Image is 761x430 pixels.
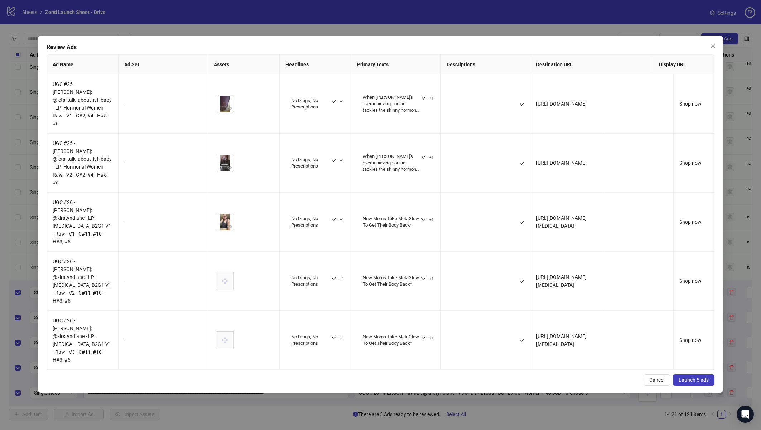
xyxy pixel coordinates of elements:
span: Shop now [679,101,702,107]
span: down [421,217,426,222]
th: Ad Name [47,55,119,74]
th: Destination URL [530,55,653,74]
span: down [519,279,524,284]
th: Assets [208,55,280,74]
button: +1 [418,94,437,103]
span: Shop now [679,219,702,225]
button: +1 [328,275,347,283]
button: +1 [328,97,347,106]
span: Shop now [679,160,702,166]
div: - [124,336,202,344]
button: Preview [225,104,234,113]
span: down [519,102,524,107]
button: Cancel [644,374,670,386]
span: down [519,161,524,166]
span: down [421,276,426,281]
span: down [331,217,336,222]
span: down [421,155,426,160]
button: Close [707,40,719,52]
span: +1 [429,96,434,101]
span: +1 [340,277,344,281]
div: No Drugs, No Prescriptions [291,275,331,288]
span: Launch 5 ads [679,377,709,383]
span: down [331,99,336,104]
button: +1 [328,216,347,224]
button: +1 [418,334,437,342]
span: [URL][DOMAIN_NAME] [536,101,587,107]
span: Shop now [679,278,702,284]
div: - [124,218,202,226]
div: No Drugs, No Prescriptions [291,97,331,110]
img: Asset 1 [216,154,234,172]
th: Descriptions [441,55,530,74]
span: eye [227,106,232,111]
th: Display URL [654,55,725,74]
button: +1 [418,275,437,283]
div: - [124,100,202,108]
span: down [331,158,336,163]
button: +1 [328,334,347,342]
div: No Drugs, No Prescriptions [291,334,331,347]
div: New Moms Take MetaGlow To Get Their Body Back* [363,216,420,228]
div: - [124,277,202,285]
div: New Moms Take MetaGlow To Get Their Body Back* [363,334,420,347]
span: Cancel [649,377,664,383]
span: +1 [340,336,344,340]
span: +1 [429,218,434,222]
span: +1 [340,218,344,222]
div: Open Intercom Messenger [737,406,754,423]
span: down [331,335,336,340]
span: down [421,96,426,101]
span: down [519,338,524,343]
span: down [331,276,336,281]
button: Preview [225,222,234,231]
span: UGC #26 - [PERSON_NAME]: @kirstyndiane - LP: [MEDICAL_DATA] B2G1 V1 - Raw - V2 - C#11, #10 - H#3, #5 [53,259,111,304]
span: eye [227,165,232,170]
div: When [PERSON_NAME]'s overachieving cousin tackles the skinny hormone killer, your menopausal body... [363,94,420,114]
span: [URL][DOMAIN_NAME][MEDICAL_DATA] [536,333,587,347]
button: Launch 5 ads [673,374,714,386]
span: UGC #25 - [PERSON_NAME]: @lets_talk_about_ivf_baby - LP: Hormonal Women - Raw - V1 - C#2, #4 - H#... [53,81,112,126]
span: eye [227,224,232,229]
span: down [519,220,524,225]
span: +1 [340,159,344,163]
div: No Drugs, No Prescriptions [291,216,331,228]
span: [URL][DOMAIN_NAME] [536,160,587,166]
button: +1 [418,153,437,162]
div: No Drugs, No Prescriptions [291,156,331,169]
img: Asset 1 [216,213,234,231]
span: +1 [429,277,434,281]
span: [URL][DOMAIN_NAME][MEDICAL_DATA] [536,274,587,288]
span: +1 [340,100,344,104]
button: +1 [418,216,437,224]
span: [URL][DOMAIN_NAME][MEDICAL_DATA] [536,215,587,229]
span: close [710,43,716,49]
div: Review Ads [47,43,714,52]
span: UGC #26 - [PERSON_NAME]: @kirstyndiane - LP: [MEDICAL_DATA] B2G1 V1 - Raw - V3 - C#11, #10 - H#3, #5 [53,318,111,363]
span: Shop now [679,337,702,343]
span: down [421,335,426,340]
div: - [124,159,202,167]
div: When [PERSON_NAME]'s overachieving cousin tackles the skinny hormone killer, your menopausal body... [363,153,420,173]
span: +1 [429,336,434,340]
th: Primary Texts [351,55,441,74]
span: UGC #26 - [PERSON_NAME]: @kirstyndiane - LP: [MEDICAL_DATA] B2G1 V1 - Raw - V1 - C#11, #10 - H#3, #5 [53,199,111,245]
span: UGC #25 - [PERSON_NAME]: @lets_talk_about_ivf_baby - LP: Hormonal Women - Raw - V2 - C#2, #4 - H#... [53,140,112,185]
th: Headlines [280,55,351,74]
button: Preview [225,163,234,172]
span: +1 [429,155,434,160]
th: Ad Set [119,55,208,74]
button: +1 [328,156,347,165]
div: New Moms Take MetaGlow To Get Their Body Back* [363,275,420,288]
img: Asset 1 [216,95,234,113]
